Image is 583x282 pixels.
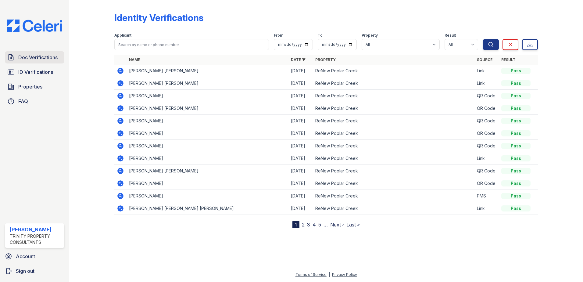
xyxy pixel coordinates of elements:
[18,83,42,90] span: Properties
[127,152,288,165] td: [PERSON_NAME]
[302,222,305,228] a: 2
[127,102,288,115] td: [PERSON_NAME] [PERSON_NAME]
[5,81,64,93] a: Properties
[501,143,531,149] div: Pass
[501,168,531,174] div: Pass
[307,222,310,228] a: 3
[474,65,499,77] td: Link
[288,177,313,190] td: [DATE]
[313,177,475,190] td: ReNew Poplar Creek
[313,115,475,127] td: ReNew Poplar Creek
[127,140,288,152] td: [PERSON_NAME]
[474,202,499,215] td: Link
[2,265,67,277] a: Sign out
[127,127,288,140] td: [PERSON_NAME]
[474,127,499,140] td: QR Code
[474,152,499,165] td: Link
[332,272,357,277] a: Privacy Policy
[474,90,499,102] td: QR Code
[16,267,34,275] span: Sign out
[10,226,62,233] div: [PERSON_NAME]
[501,180,531,186] div: Pass
[313,65,475,77] td: ReNew Poplar Creek
[288,102,313,115] td: [DATE]
[329,272,330,277] div: |
[127,202,288,215] td: [PERSON_NAME] [PERSON_NAME] [PERSON_NAME]
[474,77,499,90] td: Link
[291,57,306,62] a: Date ▼
[114,33,131,38] label: Applicant
[288,190,313,202] td: [DATE]
[477,57,492,62] a: Source
[2,20,67,32] img: CE_Logo_Blue-a8612792a0a2168367f1c8372b55b34899dd931a85d93a1a3d3e32e68fde9ad4.png
[474,177,499,190] td: QR Code
[362,33,378,38] label: Property
[474,140,499,152] td: QR Code
[288,115,313,127] td: [DATE]
[313,190,475,202] td: ReNew Poplar Creek
[288,202,313,215] td: [DATE]
[127,165,288,177] td: [PERSON_NAME] [PERSON_NAME]
[288,90,313,102] td: [DATE]
[501,130,531,136] div: Pass
[445,33,456,38] label: Result
[10,233,62,245] div: Trinity Property Consultants
[288,140,313,152] td: [DATE]
[501,118,531,124] div: Pass
[313,77,475,90] td: ReNew Poplar Creek
[474,190,499,202] td: PMS
[18,54,58,61] span: Doc Verifications
[313,152,475,165] td: ReNew Poplar Creek
[5,66,64,78] a: ID Verifications
[2,250,67,262] a: Account
[474,115,499,127] td: QR Code
[288,65,313,77] td: [DATE]
[474,165,499,177] td: QR Code
[346,222,360,228] a: Last »
[5,51,64,63] a: Doc Verifications
[330,222,344,228] a: Next ›
[127,115,288,127] td: [PERSON_NAME]
[288,77,313,90] td: [DATE]
[127,65,288,77] td: [PERSON_NAME] [PERSON_NAME]
[313,90,475,102] td: ReNew Poplar Creek
[313,102,475,115] td: ReNew Poplar Creek
[129,57,140,62] a: Name
[318,33,323,38] label: To
[292,221,299,228] div: 1
[127,177,288,190] td: [PERSON_NAME]
[127,77,288,90] td: [PERSON_NAME] [PERSON_NAME]
[501,155,531,161] div: Pass
[501,193,531,199] div: Pass
[274,33,283,38] label: From
[114,39,269,50] input: Search by name or phone number
[288,165,313,177] td: [DATE]
[313,202,475,215] td: ReNew Poplar Creek
[127,90,288,102] td: [PERSON_NAME]
[324,221,328,228] span: …
[501,205,531,211] div: Pass
[313,222,316,228] a: 4
[288,127,313,140] td: [DATE]
[127,190,288,202] td: [PERSON_NAME]
[313,140,475,152] td: ReNew Poplar Creek
[18,98,28,105] span: FAQ
[315,57,336,62] a: Property
[295,272,327,277] a: Terms of Service
[114,12,203,23] div: Identity Verifications
[501,57,516,62] a: Result
[501,105,531,111] div: Pass
[18,68,53,76] span: ID Verifications
[474,102,499,115] td: QR Code
[16,253,35,260] span: Account
[501,68,531,74] div: Pass
[501,93,531,99] div: Pass
[288,152,313,165] td: [DATE]
[5,95,64,107] a: FAQ
[501,80,531,86] div: Pass
[313,127,475,140] td: ReNew Poplar Creek
[318,222,321,228] a: 5
[313,165,475,177] td: ReNew Poplar Creek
